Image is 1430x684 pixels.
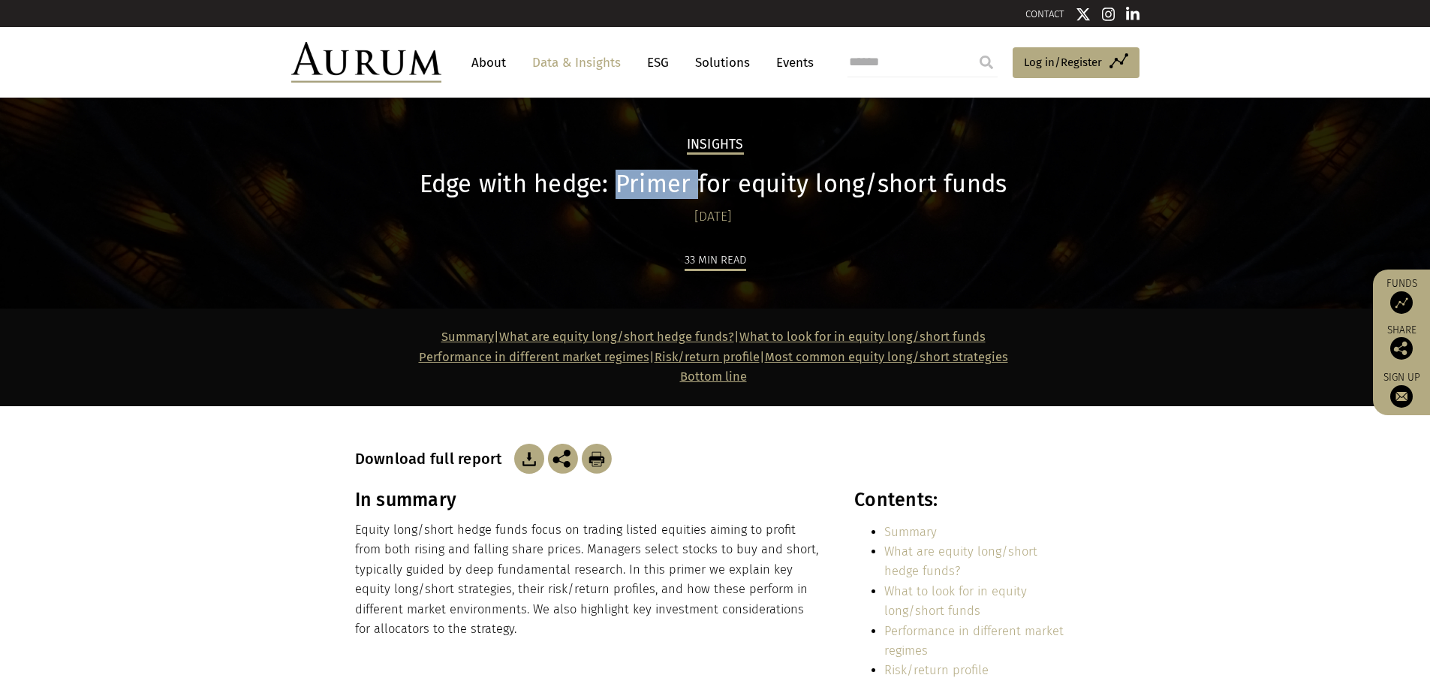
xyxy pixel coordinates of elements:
h1: Edge with hedge: Primer for equity long/short funds [355,170,1072,199]
a: Solutions [688,49,757,77]
a: Log in/Register [1013,47,1139,79]
p: Equity long/short hedge funds focus on trading listed equities aiming to profit from both rising ... [355,520,822,639]
a: CONTACT [1025,8,1064,20]
a: Sign up [1380,371,1422,408]
div: 33 min read [685,251,746,271]
a: Most common equity long/short strategies [765,350,1008,364]
a: What are equity long/short hedge funds? [884,544,1037,578]
div: [DATE] [355,206,1072,227]
img: Share this post [548,444,578,474]
a: What are equity long/short hedge funds? [499,330,734,344]
h3: Contents: [854,489,1071,511]
h3: Download full report [355,450,510,468]
img: Sign up to our newsletter [1390,385,1413,408]
a: About [464,49,513,77]
input: Submit [971,47,1001,77]
a: Funds [1380,277,1422,314]
a: Performance in different market regimes [419,350,649,364]
h2: Insights [687,137,744,155]
img: Share this post [1390,337,1413,360]
h3: In summary [355,489,822,511]
a: Data & Insights [525,49,628,77]
strong: | | | | [419,330,1008,384]
span: Log in/Register [1024,53,1102,71]
a: Performance in different market regimes [884,624,1064,658]
a: What to look for in equity long/short funds [884,584,1027,618]
a: ESG [640,49,676,77]
img: Twitter icon [1076,7,1091,22]
a: What to look for in equity long/short funds [739,330,986,344]
a: Risk/return profile [884,663,989,677]
div: Share [1380,325,1422,360]
a: Bottom line [680,369,747,384]
img: Download Article [582,444,612,474]
a: Summary [884,525,937,539]
img: Aurum [291,42,441,83]
img: Linkedin icon [1126,7,1139,22]
img: Instagram icon [1102,7,1115,22]
a: Risk/return profile [655,350,760,364]
a: Summary [441,330,494,344]
img: Download Article [514,444,544,474]
a: Events [769,49,814,77]
img: Access Funds [1390,291,1413,314]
